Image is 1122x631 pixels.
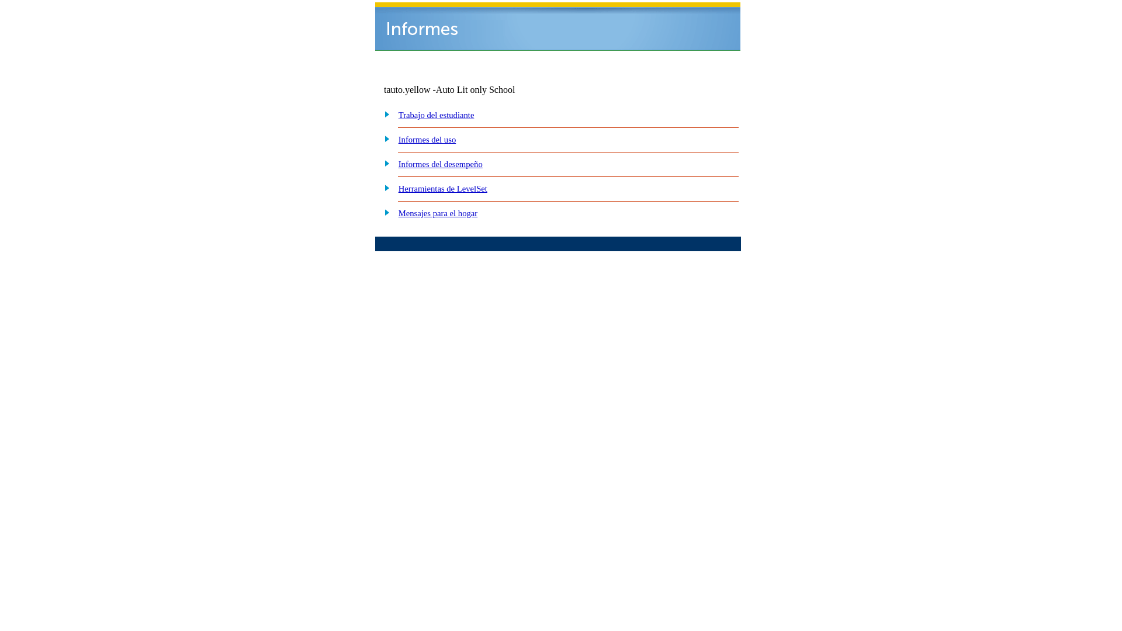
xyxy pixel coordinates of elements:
[436,85,515,95] nobr: Auto Lit only School
[399,110,475,120] a: Trabajo del estudiante
[378,158,390,168] img: plus.gif
[378,109,390,119] img: plus.gif
[384,85,599,95] td: tauto.yellow -
[399,184,487,193] a: Herramientas de LevelSet
[399,135,456,144] a: Informes del uso
[399,209,478,218] a: Mensajes para el hogar
[378,133,390,144] img: plus.gif
[375,2,740,51] img: header
[378,182,390,193] img: plus.gif
[399,160,483,169] a: Informes del desempeño
[378,207,390,217] img: plus.gif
